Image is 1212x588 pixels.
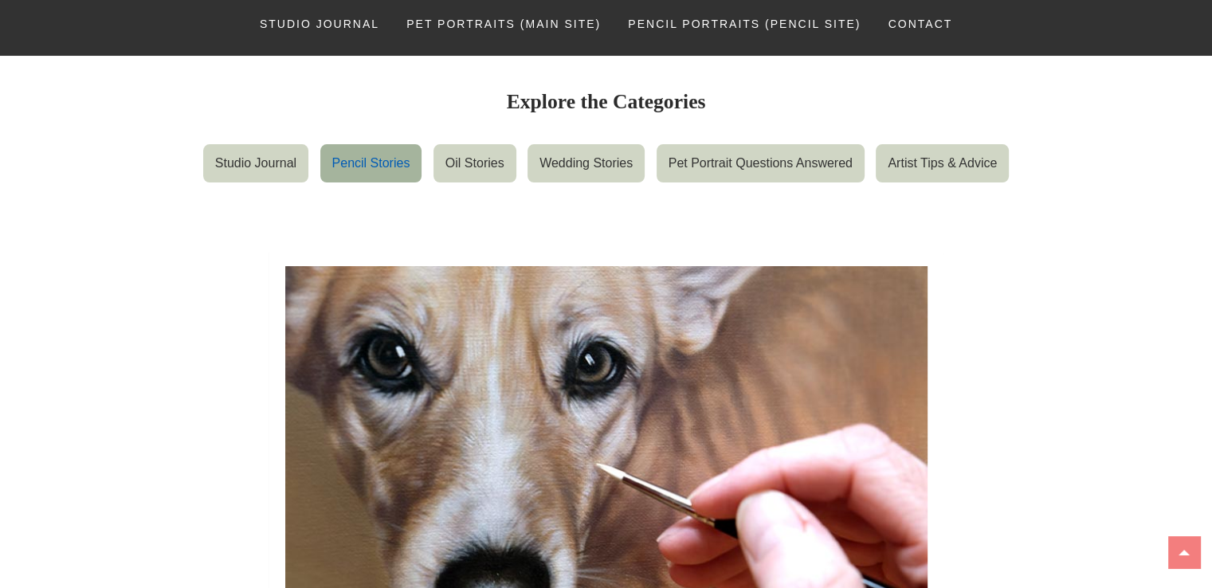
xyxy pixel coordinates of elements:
a: Artist Tips & Advice [876,144,1009,182]
a: Pet Portrait Questions Answered [657,144,865,182]
a: Wedding Stories [528,144,645,182]
a: Studio Journal [203,144,308,182]
a: Pencil Stories [320,144,422,182]
a: Oil Stories [433,144,516,182]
